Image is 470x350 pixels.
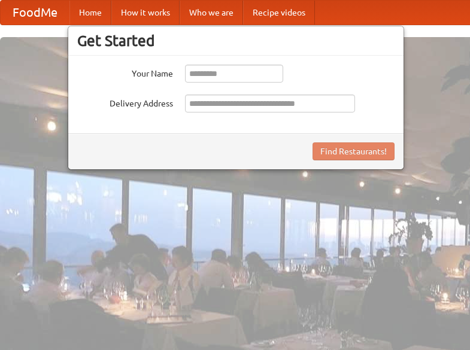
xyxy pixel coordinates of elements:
[180,1,243,25] a: Who we are
[77,65,173,80] label: Your Name
[77,95,173,109] label: Delivery Address
[313,142,395,160] button: Find Restaurants!
[69,1,111,25] a: Home
[1,1,69,25] a: FoodMe
[243,1,315,25] a: Recipe videos
[77,32,395,50] h3: Get Started
[111,1,180,25] a: How it works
